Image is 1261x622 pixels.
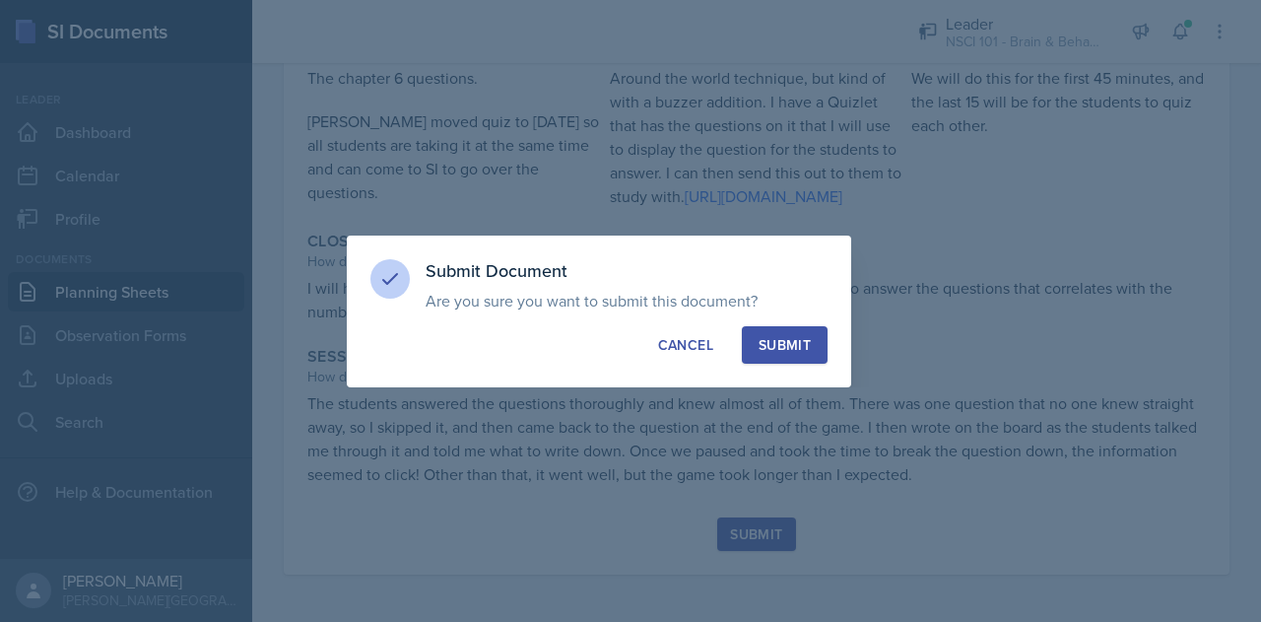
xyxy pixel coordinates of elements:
[759,335,811,355] div: Submit
[742,326,828,364] button: Submit
[426,259,828,283] h3: Submit Document
[641,326,730,364] button: Cancel
[426,291,828,311] p: Are you sure you want to submit this document?
[658,335,713,355] div: Cancel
